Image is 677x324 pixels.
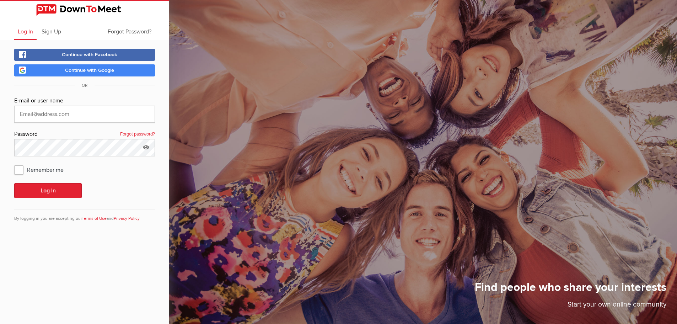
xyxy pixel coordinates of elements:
p: Start your own online community [475,299,666,313]
a: Terms of Use [82,216,107,221]
div: E-mail or user name [14,96,155,106]
span: Log In [18,28,33,35]
span: Forgot Password? [108,28,151,35]
a: Continue with Facebook [14,49,155,61]
span: Continue with Google [65,67,114,73]
a: Forgot password? [120,130,155,139]
a: Privacy Policy [114,216,140,221]
div: Password [14,130,155,139]
a: Sign Up [38,22,65,40]
input: Email@address.com [14,106,155,123]
a: Log In [14,22,37,40]
span: Continue with Facebook [62,52,117,58]
button: Log In [14,183,82,198]
span: Remember me [14,163,71,176]
span: Sign Up [42,28,61,35]
h1: Find people who share your interests [475,280,666,299]
a: Forgot Password? [104,22,155,40]
span: OR [75,83,95,88]
img: DownToMeet [36,4,133,16]
div: By logging in you are accepting our and [14,209,155,222]
a: Continue with Google [14,64,155,76]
